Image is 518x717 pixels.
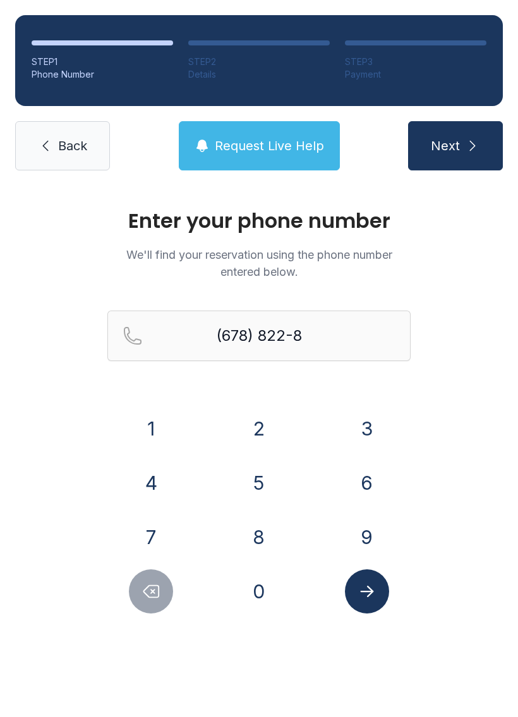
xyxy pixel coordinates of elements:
div: Phone Number [32,68,173,81]
button: 0 [237,569,281,613]
span: Next [431,137,460,155]
div: Details [188,68,330,81]
button: 9 [345,515,389,559]
button: 6 [345,461,389,505]
button: Delete number [129,569,173,613]
div: Payment [345,68,486,81]
div: STEP 2 [188,56,330,68]
button: Submit lookup form [345,569,389,613]
span: Back [58,137,87,155]
h1: Enter your phone number [107,211,411,231]
button: 2 [237,406,281,451]
p: We'll find your reservation using the phone number entered below. [107,246,411,280]
button: 3 [345,406,389,451]
button: 5 [237,461,281,505]
button: 4 [129,461,173,505]
button: 1 [129,406,173,451]
button: 7 [129,515,173,559]
button: 8 [237,515,281,559]
div: STEP 3 [345,56,486,68]
div: STEP 1 [32,56,173,68]
input: Reservation phone number [107,311,411,361]
span: Request Live Help [215,137,324,155]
